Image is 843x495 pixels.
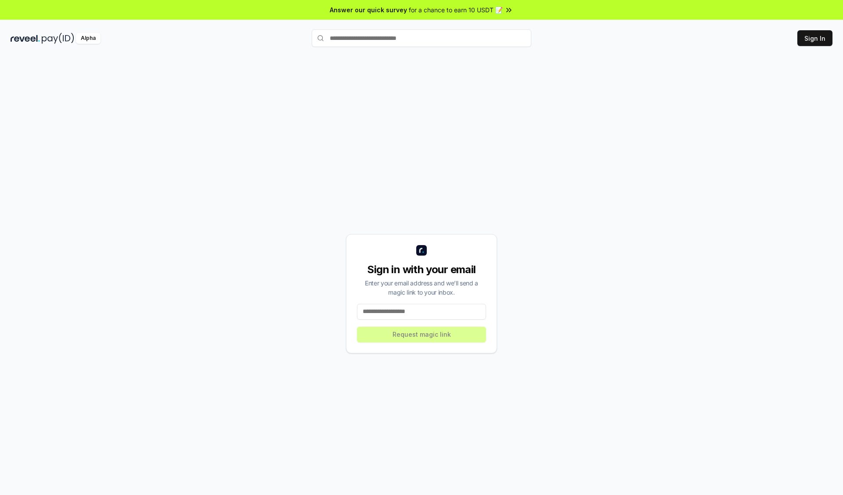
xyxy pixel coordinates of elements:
img: logo_small [416,245,427,256]
span: Answer our quick survey [330,5,407,14]
button: Sign In [797,30,832,46]
img: reveel_dark [11,33,40,44]
span: for a chance to earn 10 USDT 📝 [409,5,503,14]
div: Sign in with your email [357,263,486,277]
div: Alpha [76,33,101,44]
div: Enter your email address and we’ll send a magic link to your inbox. [357,278,486,297]
img: pay_id [42,33,74,44]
